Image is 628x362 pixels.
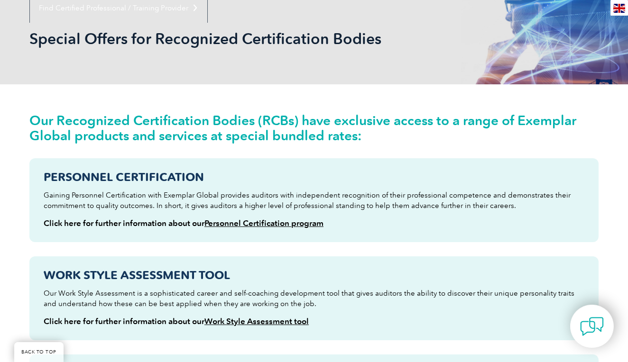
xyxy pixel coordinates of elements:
[29,113,599,143] h2: Our Recognized Certification Bodies (RCBs) have exclusive access to a range of Exemplar Global pr...
[204,218,323,228] a: Personnel Certification program
[44,268,230,282] strong: Work Style Assessment tool
[14,342,64,362] a: BACK TO TOP
[204,317,309,326] a: Work Style Assessment tool
[44,218,584,228] h4: Click here for further information about our
[44,190,584,211] p: Gaining Personnel Certification with Exemplar Global provides auditors with independent recogniti...
[44,288,584,309] p: Our Work Style Assessment is a sophisticated career and self-coaching development tool that gives...
[580,315,604,338] img: contact-chat.png
[29,31,428,46] h2: Special Offers for Recognized Certification Bodies
[44,170,204,184] strong: Personnel Certification
[44,317,584,326] h4: Click here for further information about our
[613,4,625,13] img: en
